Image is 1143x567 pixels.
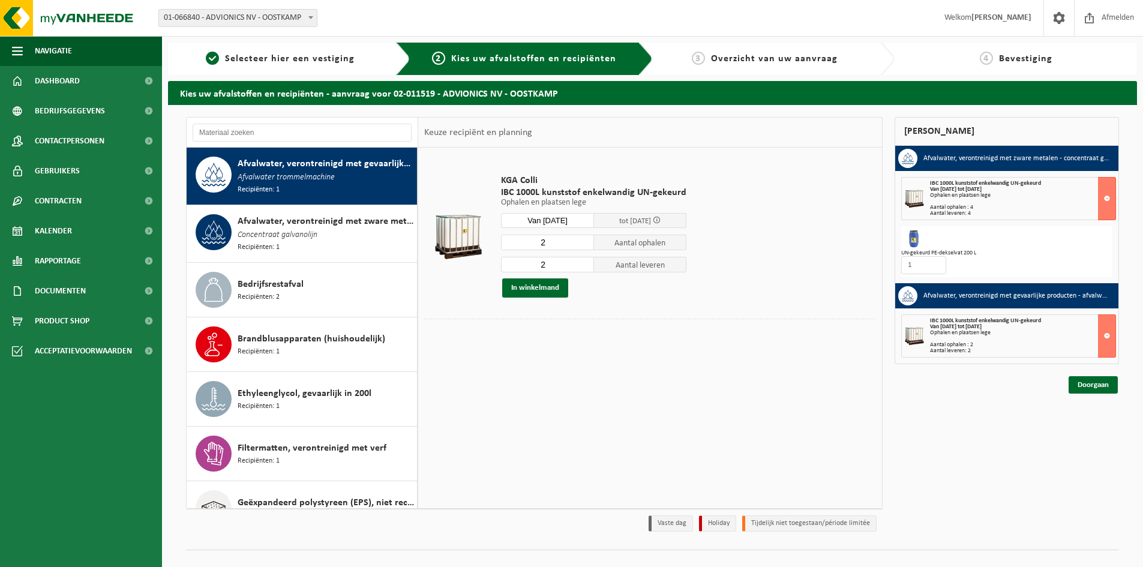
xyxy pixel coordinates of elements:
span: Geëxpandeerd polystyreen (EPS), niet recycleerbaar [238,496,414,510]
span: Afvalwater trommelmachine [238,171,335,184]
div: Aantal leveren: 2 [930,348,1115,354]
a: Doorgaan [1069,376,1118,394]
button: Afvalwater, verontreinigd met zware metalen Concentraat galvanolijn Recipiënten: 1 [187,205,418,263]
button: Ethyleenglycol, gevaarlijk in 200l Recipiënten: 1 [187,372,418,427]
span: Gebruikers [35,156,80,186]
span: 4 [980,52,993,65]
span: Concentraat galvanolijn [238,229,317,242]
div: [PERSON_NAME] [895,117,1119,146]
span: 1 [206,52,219,65]
strong: Van [DATE] tot [DATE] [930,323,982,330]
strong: [PERSON_NAME] [971,13,1031,22]
span: Acceptatievoorwaarden [35,336,132,366]
span: KGA Colli [501,175,686,187]
input: Materiaal zoeken [193,124,412,142]
span: Selecteer hier een vestiging [225,54,355,64]
input: Selecteer datum [501,213,594,228]
span: Product Shop [35,306,89,336]
a: 1Selecteer hier een vestiging [174,52,386,66]
span: Navigatie [35,36,72,66]
span: Overzicht van uw aanvraag [711,54,838,64]
span: Recipiënten: 2 [238,292,280,303]
h3: Afvalwater, verontreinigd met zware metalen - concentraat galvanolijn [923,149,1109,168]
span: Recipiënten: 1 [238,242,280,253]
button: Afvalwater, verontreinigd met gevaarlijke producten Afvalwater trommelmachine Recipiënten: 1 [187,148,418,205]
div: UN-gekeurd PE-dekselvat 200 L [901,250,1112,256]
span: Bedrijfsgegevens [35,96,105,126]
span: 01-066840 - ADVIONICS NV - OOSTKAMP [158,9,317,27]
button: Filtermatten, verontreinigd met verf Recipiënten: 1 [187,427,418,481]
li: Holiday [699,515,736,532]
li: Vaste dag [649,515,693,532]
img: 01-000250 [904,229,923,248]
span: 2 [432,52,445,65]
span: IBC 1000L kunststof enkelwandig UN-gekeurd [501,187,686,199]
span: Bedrijfsrestafval [238,277,304,292]
div: Ophalen en plaatsen lege [930,193,1115,199]
span: IBC 1000L kunststof enkelwandig UN-gekeurd [930,317,1041,324]
h2: Kies uw afvalstoffen en recipiënten - aanvraag voor 02-011519 - ADVIONICS NV - OOSTKAMP [168,81,1137,104]
button: Brandblusapparaten (huishoudelijk) Recipiënten: 1 [187,317,418,372]
div: Keuze recipiënt en planning [418,118,538,148]
button: Bedrijfsrestafval Recipiënten: 2 [187,263,418,317]
strong: Van [DATE] tot [DATE] [930,186,982,193]
span: tot [DATE] [619,217,651,225]
span: Afvalwater, verontreinigd met gevaarlijke producten [238,157,414,171]
span: Contracten [35,186,82,216]
span: IBC 1000L kunststof enkelwandig UN-gekeurd [930,180,1041,187]
span: Rapportage [35,246,81,276]
button: In winkelmand [502,278,568,298]
p: Ophalen en plaatsen lege [501,199,686,207]
span: Afvalwater, verontreinigd met zware metalen [238,214,414,229]
span: 3 [692,52,705,65]
span: Kies uw afvalstoffen en recipiënten [451,54,616,64]
div: Aantal leveren: 4 [930,211,1115,217]
span: Documenten [35,276,86,306]
span: Ethyleenglycol, gevaarlijk in 200l [238,386,371,401]
div: Aantal ophalen : 2 [930,342,1115,348]
span: Recipiënten: 1 [238,346,280,358]
div: Aantal ophalen : 4 [930,205,1115,211]
span: Bevestiging [999,54,1052,64]
span: Dashboard [35,66,80,96]
span: Filtermatten, verontreinigd met verf [238,441,386,455]
span: Recipiënten: 1 [238,184,280,196]
span: Aantal ophalen [594,235,687,250]
span: Contactpersonen [35,126,104,156]
span: Recipiënten: 1 [238,455,280,467]
span: Recipiënten: 1 [238,401,280,412]
span: Kalender [35,216,72,246]
span: 01-066840 - ADVIONICS NV - OOSTKAMP [159,10,317,26]
span: Aantal leveren [594,257,687,272]
button: Geëxpandeerd polystyreen (EPS), niet recycleerbaar [187,481,418,536]
h3: Afvalwater, verontreinigd met gevaarlijke producten - afvalwater trommelmachine [923,286,1109,305]
span: Brandblusapparaten (huishoudelijk) [238,332,385,346]
li: Tijdelijk niet toegestaan/période limitée [742,515,877,532]
div: Ophalen en plaatsen lege [930,330,1115,336]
